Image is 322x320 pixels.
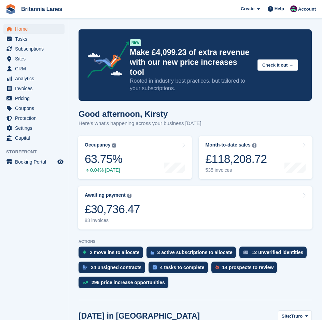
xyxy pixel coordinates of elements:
[79,277,172,292] a: 296 price increase opportunities
[15,24,56,34] span: Home
[79,247,146,262] a: 2 move ins to allocate
[3,74,65,83] a: menu
[112,143,116,148] img: icon-info-grey-7440780725fd019a000dd9b08b2336e03edf1995a4989e88bcd33f0948082b44.svg
[3,64,65,73] a: menu
[83,250,86,254] img: move_ins_to_allocate_icon-fdf77a2bb77ea45bf5b3d319d69a93e2d87916cf1d5bf7949dd705db3b84f3ca.svg
[78,136,192,179] a: Occupancy 63.75% 0.04% [DATE]
[222,265,274,270] div: 14 prospects to review
[3,54,65,64] a: menu
[85,218,140,223] div: 83 invoices
[15,64,56,73] span: CRM
[15,74,56,83] span: Analytics
[215,265,219,269] img: prospect-51fa495bee0391a8d652442698ab0144808aea92771e9ea1ae160a38d050c398.svg
[157,250,233,255] div: 3 active subscriptions to allocate
[15,113,56,123] span: Protection
[282,313,291,320] span: Site:
[85,192,126,198] div: Awaiting payment
[79,120,201,127] p: Here's what's happening across your business [DATE]
[15,157,56,167] span: Booking Portal
[79,239,312,244] p: ACTIONS
[6,149,68,155] span: Storefront
[290,5,297,12] img: Kirsty Miles
[257,59,298,71] button: Check it out →
[206,167,267,173] div: 535 invoices
[153,265,157,269] img: task-75834270c22a3079a89374b754ae025e5fb1db73e45f91037f5363f120a921f8.svg
[130,47,252,77] p: Make £4,099.23 of extra revenue with our new price increases tool
[252,250,304,255] div: 12 unverified identities
[15,123,56,133] span: Settings
[3,103,65,113] a: menu
[275,5,284,12] span: Help
[79,109,201,119] h1: Good afternoon, Kirsty
[243,250,248,254] img: verify_identity-adf6edd0f0f0b5bbfe63781bf79b02c33cf7c696d77639b501bdc392416b5a36.svg
[199,136,313,179] a: Month-to-date sales £118,208.72 535 invoices
[241,5,254,12] span: Create
[206,142,251,148] div: Month-to-date sales
[130,77,252,92] p: Rooted in industry best practices, but tailored to your subscriptions.
[3,84,65,93] a: menu
[3,157,65,167] a: menu
[160,265,205,270] div: 4 tasks to complete
[79,262,149,277] a: 24 unsigned contracts
[298,6,316,13] span: Account
[90,250,140,255] div: 2 move ins to allocate
[3,24,65,34] a: menu
[85,202,140,216] div: £30,736.47
[146,247,239,262] a: 3 active subscriptions to allocate
[211,262,281,277] a: 14 prospects to review
[130,39,141,46] div: NEW
[82,41,129,80] img: price-adjustments-announcement-icon-8257ccfd72463d97f412b2fc003d46551f7dbcb40ab6d574587a9cd5c0d94...
[85,142,110,148] div: Occupancy
[15,44,56,54] span: Subscriptions
[3,113,65,123] a: menu
[83,265,87,269] img: contract_signature_icon-13c848040528278c33f63329250d36e43548de30e8caae1d1a13099fd9432cc5.svg
[85,167,122,173] div: 0.04% [DATE]
[3,44,65,54] a: menu
[3,133,65,143] a: menu
[15,84,56,93] span: Invoices
[56,158,65,166] a: Preview store
[291,313,303,320] span: Truro
[15,103,56,113] span: Coupons
[15,54,56,64] span: Sites
[92,280,165,285] div: 296 price increase opportunities
[3,94,65,103] a: menu
[18,3,65,15] a: Britannia Lanes
[83,281,88,284] img: price_increase_opportunities-93ffe204e8149a01c8c9dc8f82e8f89637d9d84a8eef4429ea346261dce0b2c0.svg
[127,194,131,198] img: icon-info-grey-7440780725fd019a000dd9b08b2336e03edf1995a4989e88bcd33f0948082b44.svg
[91,265,142,270] div: 24 unsigned contracts
[239,247,310,262] a: 12 unverified identities
[3,123,65,133] a: menu
[3,34,65,44] a: menu
[15,133,56,143] span: Capital
[5,4,16,14] img: stora-icon-8386f47178a22dfd0bd8f6a31ec36ba5ce8667c1dd55bd0f319d3a0aa187defe.svg
[15,94,56,103] span: Pricing
[85,152,122,166] div: 63.75%
[206,152,267,166] div: £118,208.72
[149,262,211,277] a: 4 tasks to complete
[15,34,56,44] span: Tasks
[78,186,312,229] a: Awaiting payment £30,736.47 83 invoices
[252,143,256,148] img: icon-info-grey-7440780725fd019a000dd9b08b2336e03edf1995a4989e88bcd33f0948082b44.svg
[151,250,154,255] img: active_subscription_to_allocate_icon-d502201f5373d7db506a760aba3b589e785aa758c864c3986d89f69b8ff3...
